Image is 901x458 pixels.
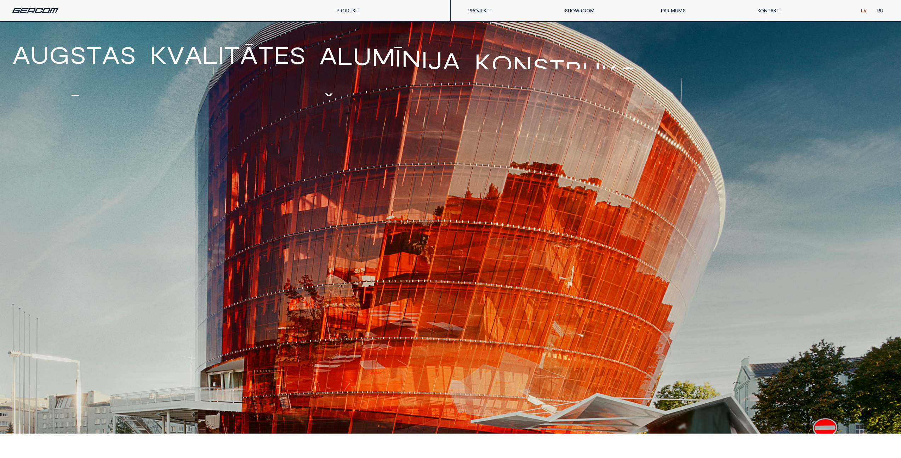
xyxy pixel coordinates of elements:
span: l [202,42,218,67]
span: u [869,67,889,91]
span: r [565,57,582,81]
span: k [474,50,491,74]
span: i [29,93,35,118]
span: V [132,93,150,118]
span: c [618,63,637,87]
span: e [274,42,289,67]
span: o [828,67,849,91]
a: RU [872,4,889,18]
span: ē [67,93,83,118]
span: l [812,67,828,91]
span: V [169,93,187,118]
span: t [51,93,67,118]
span: g [849,67,869,91]
span: a [319,43,337,67]
span: u [106,93,125,118]
span: V [281,93,299,118]
span: n [513,53,532,77]
a: LV [856,4,872,18]
span: G [210,93,230,118]
span: n [401,46,421,70]
span: ī [395,45,401,69]
span: A [337,93,354,118]
span: T [248,93,264,118]
a: PAR MUMS [656,4,752,18]
span: t [258,42,274,67]
span: V [150,93,169,118]
span: m [83,93,106,118]
span: g [49,42,70,67]
span: s [289,43,306,67]
span: j [428,48,443,72]
span: a [184,42,202,67]
span: n [711,67,730,91]
span: t [86,42,102,67]
span: s [70,42,86,67]
span: k [601,61,618,85]
span: i [637,65,644,89]
span: a [102,42,120,67]
span: Š [320,93,337,118]
span: t [549,56,565,80]
span: v [167,42,184,67]
span: u [353,44,372,68]
span: a [443,49,460,73]
span: A [230,93,248,118]
span: A [374,93,392,118]
span: u [691,67,711,91]
span: t [224,42,240,67]
span: k [150,42,167,67]
span: i [218,42,224,67]
span: A [12,42,30,67]
span: ā [240,42,258,67]
span: u [658,67,678,91]
span: V [761,67,779,91]
a: PROJEKTI [463,4,559,18]
span: m [372,45,395,69]
span: u [30,42,49,67]
span: s [532,54,549,78]
span: N [354,93,374,118]
a: KONTAKTI [752,4,849,18]
span: o [491,51,513,75]
span: C [779,67,798,91]
span: Z [193,93,210,118]
span: s [35,93,51,118]
span: s [12,93,29,118]
span: P [744,67,761,91]
span: I [187,93,193,118]
span: i [421,47,428,71]
span: j [644,67,658,91]
span: O [299,93,320,118]
span: A [264,93,281,118]
span: l [337,44,353,68]
a: PRODUKTI [337,7,360,13]
a: SHOWROOM [559,4,656,18]
span: u [582,59,601,83]
span: s [120,42,136,67]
